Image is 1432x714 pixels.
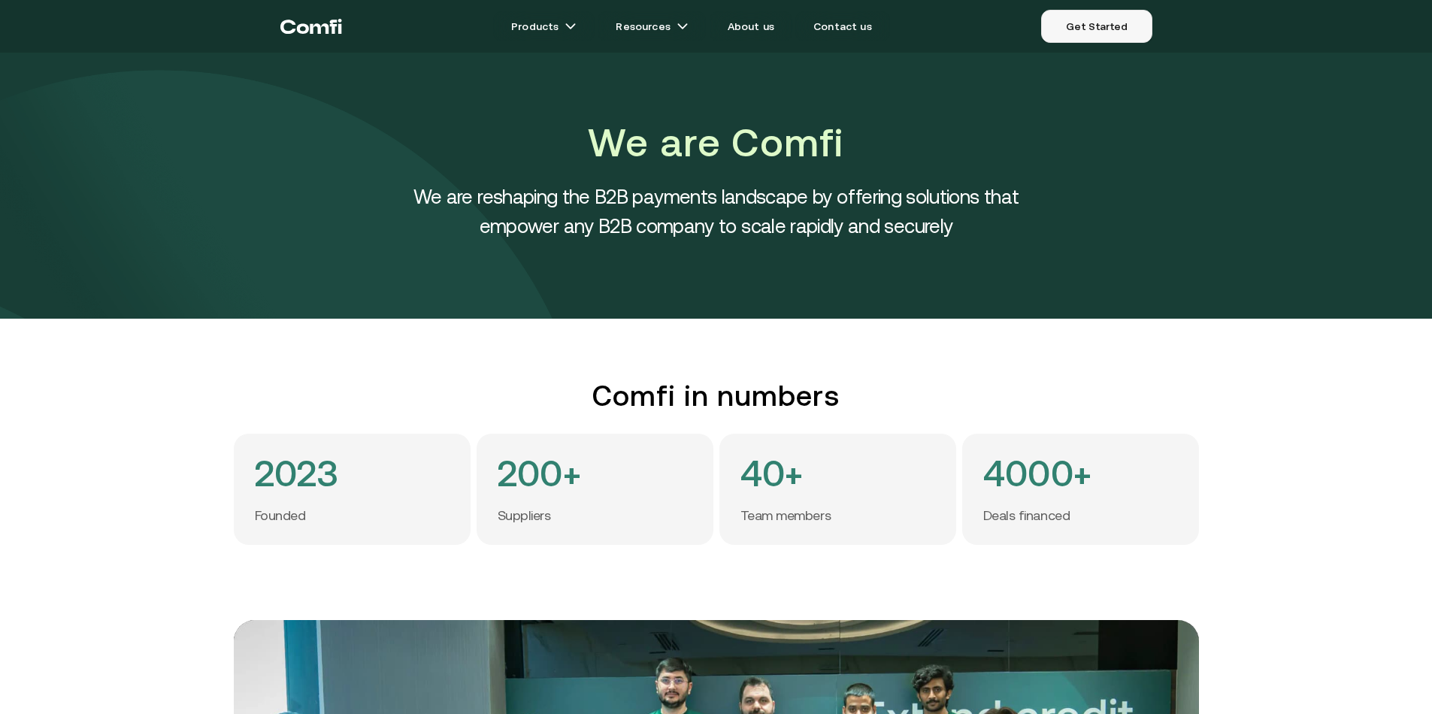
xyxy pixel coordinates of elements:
p: Deals financed [983,507,1070,525]
h4: We are reshaping the B2B payments landscape by offering solutions that empower any B2B company to... [378,182,1055,241]
h4: 2023 [255,455,339,492]
a: Productsarrow icons [493,11,595,41]
p: Team members [740,507,831,525]
img: arrow icons [565,20,577,32]
a: Resourcesarrow icons [598,11,706,41]
h1: We are Comfi [378,116,1055,170]
a: Contact us [795,11,890,41]
a: Get Started [1041,10,1152,43]
h2: Comfi in numbers [234,379,1199,413]
h4: 200+ [498,455,582,492]
a: Return to the top of the Comfi home page [280,4,342,49]
a: About us [710,11,792,41]
h4: 40+ [740,455,804,492]
p: Founded [255,507,306,525]
p: Suppliers [498,507,551,525]
img: arrow icons [677,20,689,32]
h4: 4000+ [983,455,1092,492]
